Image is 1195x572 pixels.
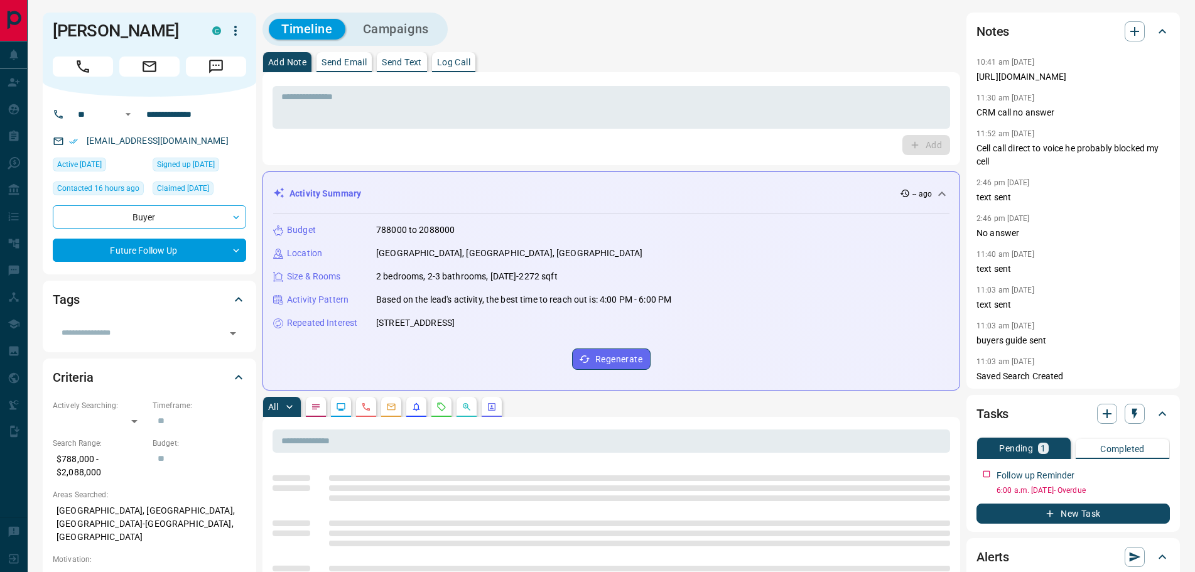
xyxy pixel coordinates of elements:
[976,262,1170,276] p: text sent
[53,362,246,392] div: Criteria
[997,469,1074,482] p: Follow up Reminder
[976,542,1170,572] div: Alerts
[976,399,1170,429] div: Tasks
[976,334,1170,347] p: buyers guide sent
[53,554,246,565] p: Motivation:
[376,316,455,330] p: [STREET_ADDRESS]
[976,357,1034,366] p: 11:03 am [DATE]
[976,94,1034,102] p: 11:30 am [DATE]
[487,402,497,412] svg: Agent Actions
[53,239,246,262] div: Future Follow Up
[53,289,79,310] h2: Tags
[999,444,1033,453] p: Pending
[437,58,470,67] p: Log Call
[311,402,321,412] svg: Notes
[976,504,1170,524] button: New Task
[997,485,1170,496] p: 6:00 a.m. [DATE] - Overdue
[69,137,78,146] svg: Email Verified
[53,158,146,175] div: Thu Jul 24 2025
[157,158,215,171] span: Signed up [DATE]
[53,21,193,41] h1: [PERSON_NAME]
[436,402,446,412] svg: Requests
[287,270,341,283] p: Size & Rooms
[976,191,1170,204] p: text sent
[350,19,441,40] button: Campaigns
[1041,444,1046,453] p: 1
[273,182,949,205] div: Activity Summary-- ago
[976,178,1030,187] p: 2:46 pm [DATE]
[53,500,246,548] p: [GEOGRAPHIC_DATA], [GEOGRAPHIC_DATA], [GEOGRAPHIC_DATA]-[GEOGRAPHIC_DATA], [GEOGRAPHIC_DATA]
[53,367,94,387] h2: Criteria
[976,547,1009,567] h2: Alerts
[976,298,1170,311] p: text sent
[212,26,221,35] div: condos.ca
[153,438,246,449] p: Budget:
[361,402,371,412] svg: Calls
[224,325,242,342] button: Open
[287,224,316,237] p: Budget
[376,270,558,283] p: 2 bedrooms, 2-3 bathrooms, [DATE]-2272 sqft
[119,57,180,77] span: Email
[976,286,1034,294] p: 11:03 am [DATE]
[976,16,1170,46] div: Notes
[336,402,346,412] svg: Lead Browsing Activity
[186,57,246,77] span: Message
[976,58,1034,67] p: 10:41 am [DATE]
[53,400,146,411] p: Actively Searching:
[53,181,146,199] div: Mon Aug 18 2025
[53,205,246,229] div: Buyer
[976,404,1008,424] h2: Tasks
[57,182,139,195] span: Contacted 16 hours ago
[572,348,651,370] button: Regenerate
[976,106,1170,119] p: CRM call no answer
[382,58,422,67] p: Send Text
[322,58,367,67] p: Send Email
[287,293,349,306] p: Activity Pattern
[53,489,246,500] p: Areas Searched:
[976,321,1034,330] p: 11:03 am [DATE]
[976,227,1170,240] p: No answer
[121,107,136,122] button: Open
[1100,445,1145,453] p: Completed
[87,136,229,146] a: [EMAIL_ADDRESS][DOMAIN_NAME]
[53,57,113,77] span: Call
[376,247,642,260] p: [GEOGRAPHIC_DATA], [GEOGRAPHIC_DATA], [GEOGRAPHIC_DATA]
[376,224,455,237] p: 788000 to 2088000
[269,19,345,40] button: Timeline
[57,158,102,171] span: Active [DATE]
[976,70,1170,84] p: [URL][DOMAIN_NAME]
[376,293,671,306] p: Based on the lead's activity, the best time to reach out is: 4:00 PM - 6:00 PM
[287,247,322,260] p: Location
[411,402,421,412] svg: Listing Alerts
[976,370,1170,449] p: Saved Search Created [PERSON_NAME] setup a Listing Alert for RJ 2 bed 2 bath [GEOGRAPHIC_DATA] ov...
[976,142,1170,168] p: Cell call direct to voice he probably blocked my cell
[153,181,246,199] div: Tue Jul 08 2025
[268,58,306,67] p: Add Note
[976,129,1034,138] p: 11:52 am [DATE]
[287,316,357,330] p: Repeated Interest
[976,250,1034,259] p: 11:40 am [DATE]
[53,449,146,483] p: $788,000 - $2,088,000
[976,214,1030,223] p: 2:46 pm [DATE]
[153,400,246,411] p: Timeframe:
[912,188,932,200] p: -- ago
[53,438,146,449] p: Search Range:
[53,284,246,315] div: Tags
[386,402,396,412] svg: Emails
[289,187,361,200] p: Activity Summary
[153,158,246,175] div: Tue Jul 08 2025
[462,402,472,412] svg: Opportunities
[976,21,1009,41] h2: Notes
[157,182,209,195] span: Claimed [DATE]
[268,402,278,411] p: All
